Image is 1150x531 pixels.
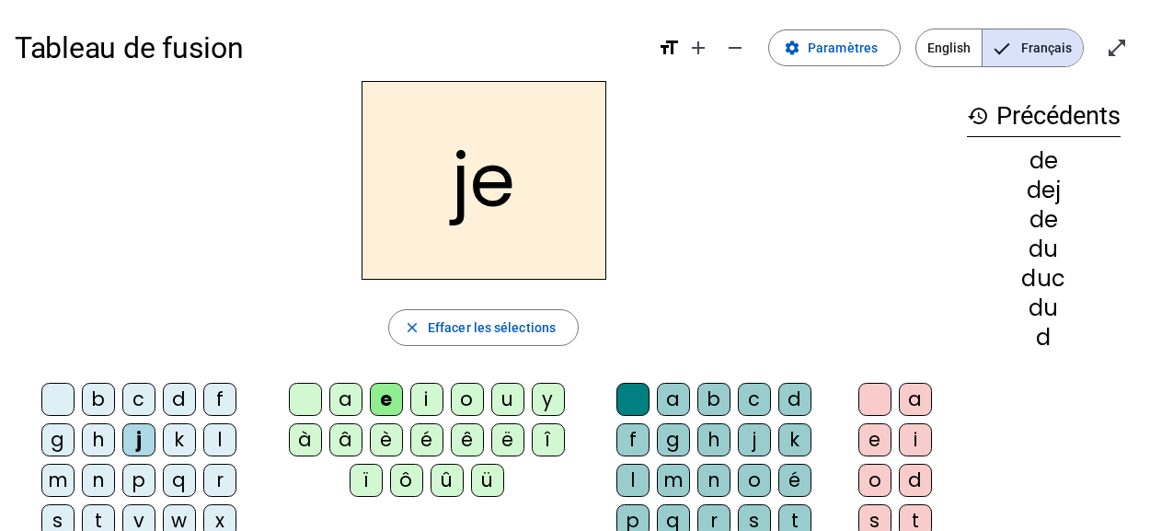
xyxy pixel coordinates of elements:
[967,209,1121,231] div: de
[967,179,1121,202] div: dej
[491,383,524,416] div: u
[738,383,771,416] div: c
[390,464,423,497] div: ô
[532,383,565,416] div: y
[410,423,443,456] div: é
[532,423,565,456] div: î
[41,423,75,456] div: g
[899,464,932,497] div: d
[451,383,484,416] div: o
[122,464,155,497] div: p
[983,29,1083,66] span: Français
[717,29,753,66] button: Diminuer la taille de la police
[163,423,196,456] div: k
[122,423,155,456] div: j
[428,317,556,339] span: Effacer les sélections
[370,423,403,456] div: è
[967,268,1121,290] div: duc
[1098,29,1135,66] button: Entrer en plein écran
[967,297,1121,319] div: du
[658,37,680,59] mat-icon: format_size
[967,150,1121,172] div: de
[82,423,115,456] div: h
[616,423,650,456] div: f
[657,383,690,416] div: a
[858,423,891,456] div: e
[697,464,730,497] div: n
[362,81,606,280] h2: je
[203,423,236,456] div: l
[82,464,115,497] div: n
[784,40,800,56] mat-icon: settings
[808,37,878,59] span: Paramètres
[967,238,1121,260] div: du
[203,464,236,497] div: r
[778,423,811,456] div: k
[967,327,1121,349] div: d
[768,29,901,66] button: Paramètres
[329,423,362,456] div: â
[82,383,115,416] div: b
[967,105,989,127] mat-icon: history
[967,96,1121,137] h3: Précédents
[41,464,75,497] div: m
[778,464,811,497] div: é
[350,464,383,497] div: ï
[915,29,1084,67] mat-button-toggle-group: Language selection
[899,383,932,416] div: a
[724,37,746,59] mat-icon: remove
[404,319,420,336] mat-icon: close
[471,464,504,497] div: ü
[451,423,484,456] div: ê
[289,423,322,456] div: à
[203,383,236,416] div: f
[697,423,730,456] div: h
[15,18,643,77] h1: Tableau de fusion
[163,464,196,497] div: q
[657,423,690,456] div: g
[163,383,196,416] div: d
[431,464,464,497] div: û
[858,464,891,497] div: o
[329,383,362,416] div: a
[916,29,982,66] span: English
[616,464,650,497] div: l
[1106,37,1128,59] mat-icon: open_in_full
[687,37,709,59] mat-icon: add
[122,383,155,416] div: c
[491,423,524,456] div: ë
[388,309,579,346] button: Effacer les sélections
[738,423,771,456] div: j
[778,383,811,416] div: d
[738,464,771,497] div: o
[657,464,690,497] div: m
[370,383,403,416] div: e
[680,29,717,66] button: Augmenter la taille de la police
[697,383,730,416] div: b
[899,423,932,456] div: i
[410,383,443,416] div: i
